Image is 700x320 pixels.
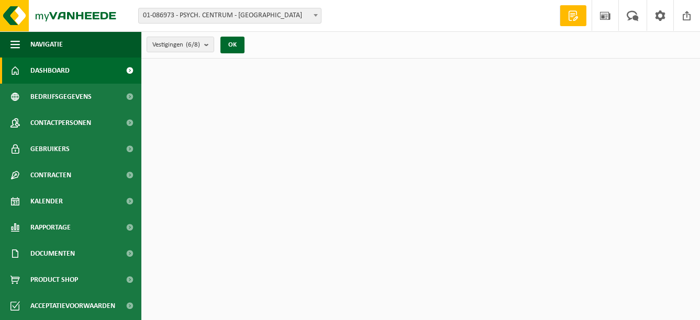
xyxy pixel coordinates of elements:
[220,37,245,53] button: OK
[30,241,75,267] span: Documenten
[139,8,321,23] span: 01-086973 - PSYCH. CENTRUM - ST HIERONYMUS - SINT-NIKLAAS
[30,293,115,319] span: Acceptatievoorwaarden
[30,136,70,162] span: Gebruikers
[30,84,92,110] span: Bedrijfsgegevens
[147,37,214,52] button: Vestigingen(6/8)
[30,58,70,84] span: Dashboard
[30,267,78,293] span: Product Shop
[138,8,321,24] span: 01-086973 - PSYCH. CENTRUM - ST HIERONYMUS - SINT-NIKLAAS
[30,162,71,188] span: Contracten
[152,37,200,53] span: Vestigingen
[30,31,63,58] span: Navigatie
[30,110,91,136] span: Contactpersonen
[30,214,71,241] span: Rapportage
[186,41,200,48] count: (6/8)
[30,188,63,214] span: Kalender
